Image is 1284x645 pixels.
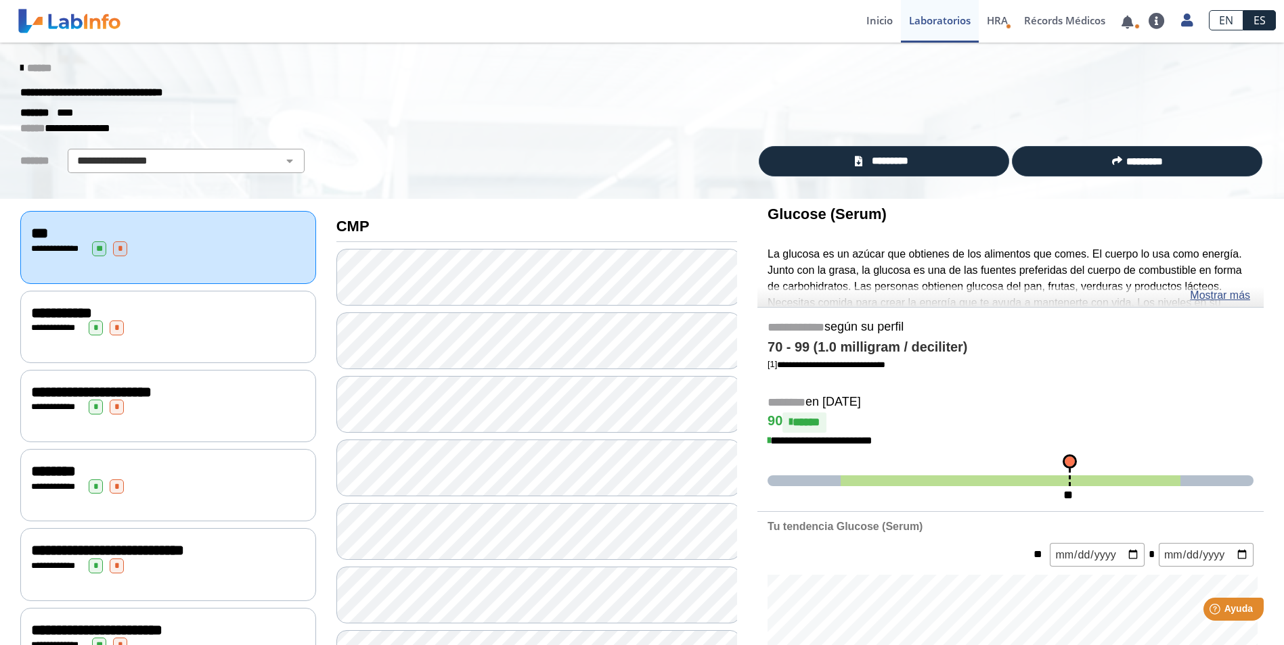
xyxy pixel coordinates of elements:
h5: en [DATE] [768,395,1254,410]
h4: 90 [768,412,1254,433]
b: Glucose (Serum) [768,206,887,222]
span: HRA [987,14,1008,27]
a: Mostrar más [1190,287,1250,304]
b: CMP [336,218,370,235]
h5: según su perfil [768,320,1254,335]
input: mm/dd/yyyy [1050,543,1145,567]
p: La glucosa es un azúcar que obtienes de los alimentos que comes. El cuerpo lo usa como energía. J... [768,246,1254,343]
iframe: Help widget launcher [1164,592,1269,630]
h4: 70 - 99 (1.0 milligram / deciliter) [768,339,1254,356]
a: EN [1209,10,1243,30]
a: [1] [768,359,885,369]
input: mm/dd/yyyy [1159,543,1254,567]
a: ES [1243,10,1276,30]
b: Tu tendencia Glucose (Serum) [768,521,923,532]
